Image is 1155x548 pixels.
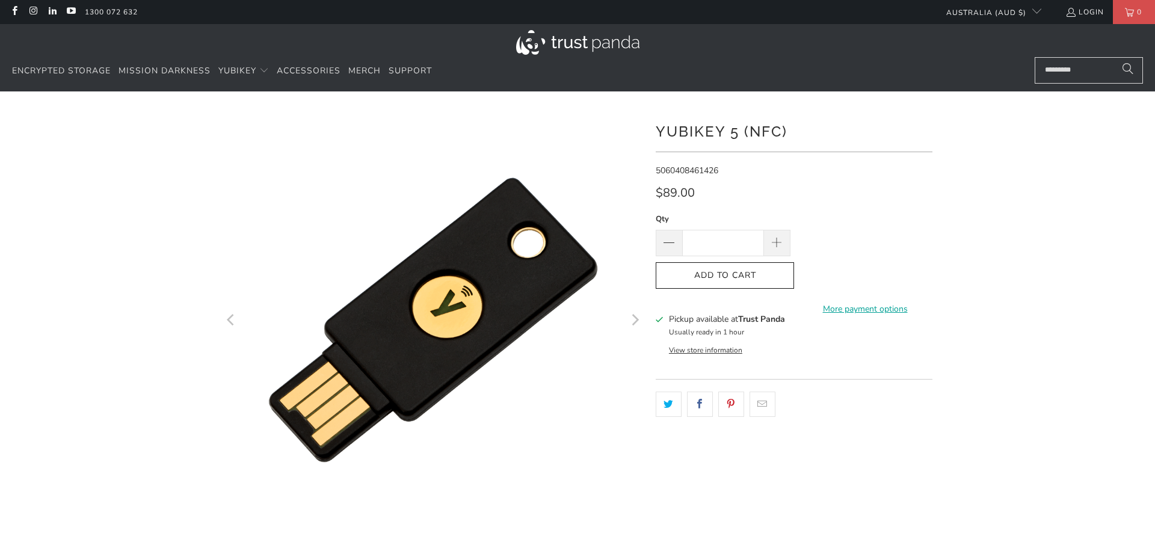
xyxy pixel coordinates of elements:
[277,65,340,76] span: Accessories
[656,212,790,226] label: Qty
[656,165,718,176] span: 5060408461426
[119,57,211,85] a: Mission Darkness
[798,303,932,316] a: More payment options
[738,313,785,325] b: Trust Panda
[47,7,57,17] a: Trust Panda Australia on LinkedIn
[119,65,211,76] span: Mission Darkness
[656,392,682,417] a: Share this on Twitter
[12,57,432,85] nav: Translation missing: en.navigation.header.main_nav
[223,109,644,531] a: YubiKey 5 (NFC) - Trust Panda
[656,185,695,201] span: $89.00
[669,313,785,325] h3: Pickup available at
[750,392,775,417] a: Email this to a friend
[718,392,744,417] a: Share this on Pinterest
[656,119,932,143] h1: YubiKey 5 (NFC)
[1065,5,1104,19] a: Login
[222,109,241,531] button: Previous
[9,7,19,17] a: Trust Panda Australia on Facebook
[277,57,340,85] a: Accessories
[389,65,432,76] span: Support
[1035,57,1143,84] input: Search...
[625,109,644,531] button: Next
[28,7,38,17] a: Trust Panda Australia on Instagram
[218,65,256,76] span: YubiKey
[669,327,744,337] small: Usually ready in 1 hour
[66,7,76,17] a: Trust Panda Australia on YouTube
[389,57,432,85] a: Support
[656,262,794,289] button: Add to Cart
[348,57,381,85] a: Merch
[516,30,639,55] img: Trust Panda Australia
[85,5,138,19] a: 1300 072 632
[668,271,781,281] span: Add to Cart
[348,65,381,76] span: Merch
[218,57,269,85] summary: YubiKey
[669,345,742,355] button: View store information
[12,65,111,76] span: Encrypted Storage
[1113,57,1143,84] button: Search
[687,392,713,417] a: Share this on Facebook
[12,57,111,85] a: Encrypted Storage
